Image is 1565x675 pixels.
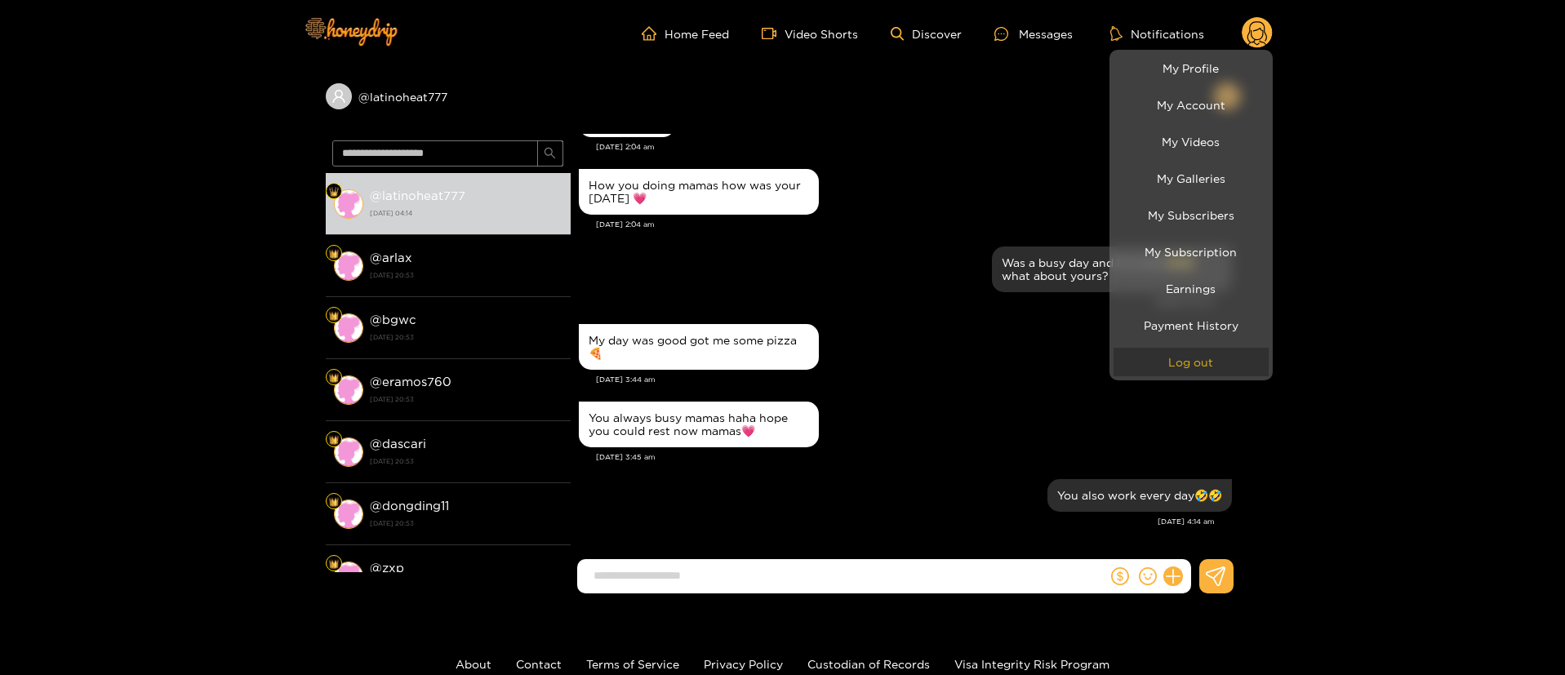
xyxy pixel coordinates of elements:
[1114,238,1269,266] a: My Subscription
[1114,348,1269,376] button: Log out
[1114,91,1269,119] a: My Account
[1114,127,1269,156] a: My Videos
[1114,164,1269,193] a: My Galleries
[1114,54,1269,82] a: My Profile
[1114,274,1269,303] a: Earnings
[1114,311,1269,340] a: Payment History
[1114,201,1269,229] a: My Subscribers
